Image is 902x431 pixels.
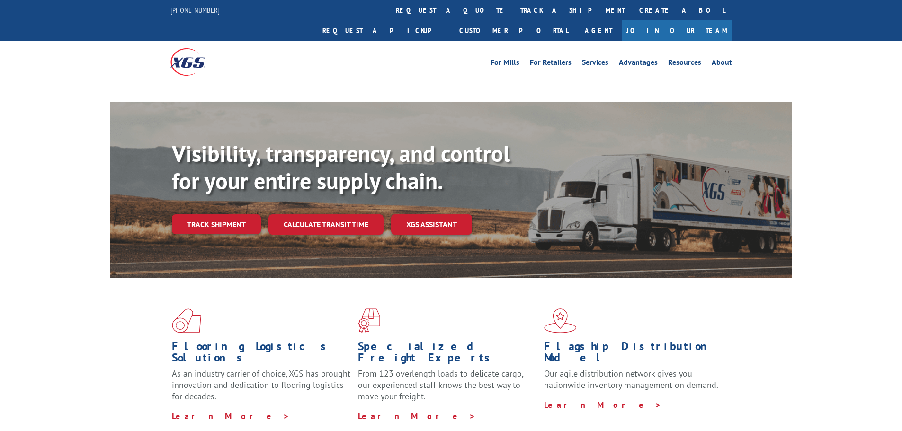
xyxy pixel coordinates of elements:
[172,411,290,422] a: Learn More >
[452,20,575,41] a: Customer Portal
[491,59,519,69] a: For Mills
[544,368,718,390] span: Our agile distribution network gives you nationwide inventory management on demand.
[268,214,384,235] a: Calculate transit time
[172,139,510,195] b: Visibility, transparency, and control for your entire supply chain.
[172,368,350,402] span: As an industry carrier of choice, XGS has brought innovation and dedication to flooring logistics...
[530,59,572,69] a: For Retailers
[668,59,701,69] a: Resources
[622,20,732,41] a: Join Our Team
[544,399,662,410] a: Learn More >
[391,214,472,235] a: XGS ASSISTANT
[575,20,622,41] a: Agent
[582,59,608,69] a: Services
[619,59,658,69] a: Advantages
[170,5,220,15] a: [PHONE_NUMBER]
[315,20,452,41] a: Request a pickup
[544,308,577,333] img: xgs-icon-flagship-distribution-model-red
[172,341,351,368] h1: Flooring Logistics Solutions
[172,214,261,234] a: Track shipment
[358,341,537,368] h1: Specialized Freight Experts
[172,308,201,333] img: xgs-icon-total-supply-chain-intelligence-red
[358,308,380,333] img: xgs-icon-focused-on-flooring-red
[712,59,732,69] a: About
[358,368,537,410] p: From 123 overlength loads to delicate cargo, our experienced staff knows the best way to move you...
[358,411,476,422] a: Learn More >
[544,341,723,368] h1: Flagship Distribution Model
